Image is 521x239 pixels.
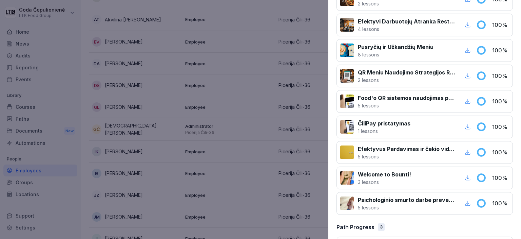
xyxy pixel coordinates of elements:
p: Efektyvi Darbuotojų Atranka Restoranams [358,17,455,25]
p: Psichologinio smurto darbe prevencijos mokymai [358,196,455,204]
p: 1 lessons [358,127,410,135]
p: 100 % [492,21,509,29]
p: Path Progress [336,223,374,231]
p: 3 lessons [358,178,411,186]
p: 100 % [492,123,509,131]
p: 100 % [492,46,509,54]
p: 8 lessons [358,51,433,58]
p: Welcome to Bounti! [358,170,411,178]
p: 100 % [492,72,509,80]
p: 100 % [492,174,509,182]
p: QR Meniu Naudojimo Strategijos Restoranuose [358,68,455,76]
p: 100 % [492,97,509,105]
p: ČiliPay pristatymas [358,119,410,127]
p: 4 lessons [358,25,455,33]
p: 2 lessons [358,76,455,84]
p: 100 % [492,199,509,207]
p: Efektyvus Pardavimas ir čekio vidurkis [358,145,455,153]
p: 5 lessons [358,153,455,160]
p: 5 lessons [358,102,455,109]
p: Pusryčių ir Užkandžių Meniu [358,43,433,51]
p: 100 % [492,148,509,156]
div: 3 [378,223,385,231]
p: 5 lessons [358,204,455,211]
p: Food'o QR sistemos naudojimas padavėjams ir svečiams [358,94,455,102]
